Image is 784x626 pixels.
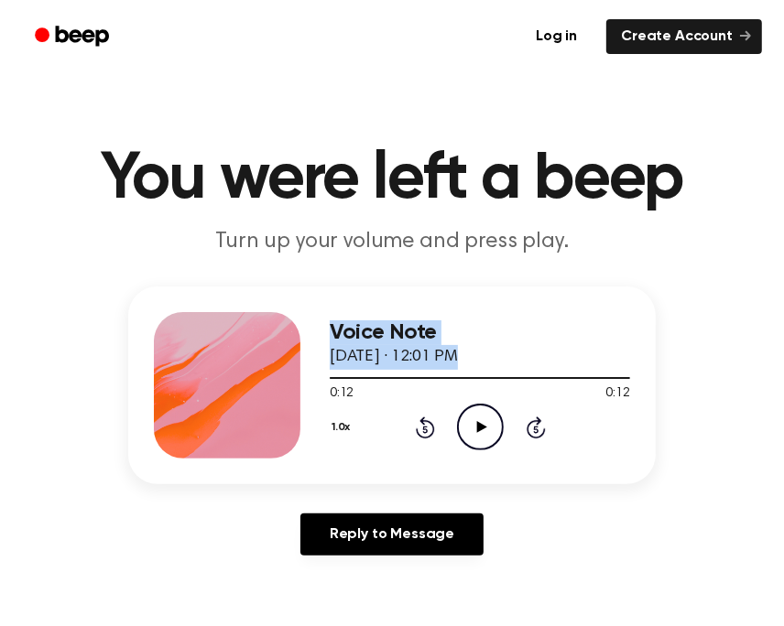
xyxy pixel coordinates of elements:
[330,384,354,404] span: 0:12
[22,146,762,212] h1: You were left a beep
[330,320,630,345] h3: Voice Note
[606,19,762,54] a: Create Account
[300,513,484,556] a: Reply to Message
[606,384,630,404] span: 0:12
[40,227,744,257] p: Turn up your volume and press play.
[330,349,458,365] span: [DATE] · 12:01 PM
[517,16,595,58] a: Log in
[330,412,357,443] button: 1.0x
[22,19,125,55] a: Beep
